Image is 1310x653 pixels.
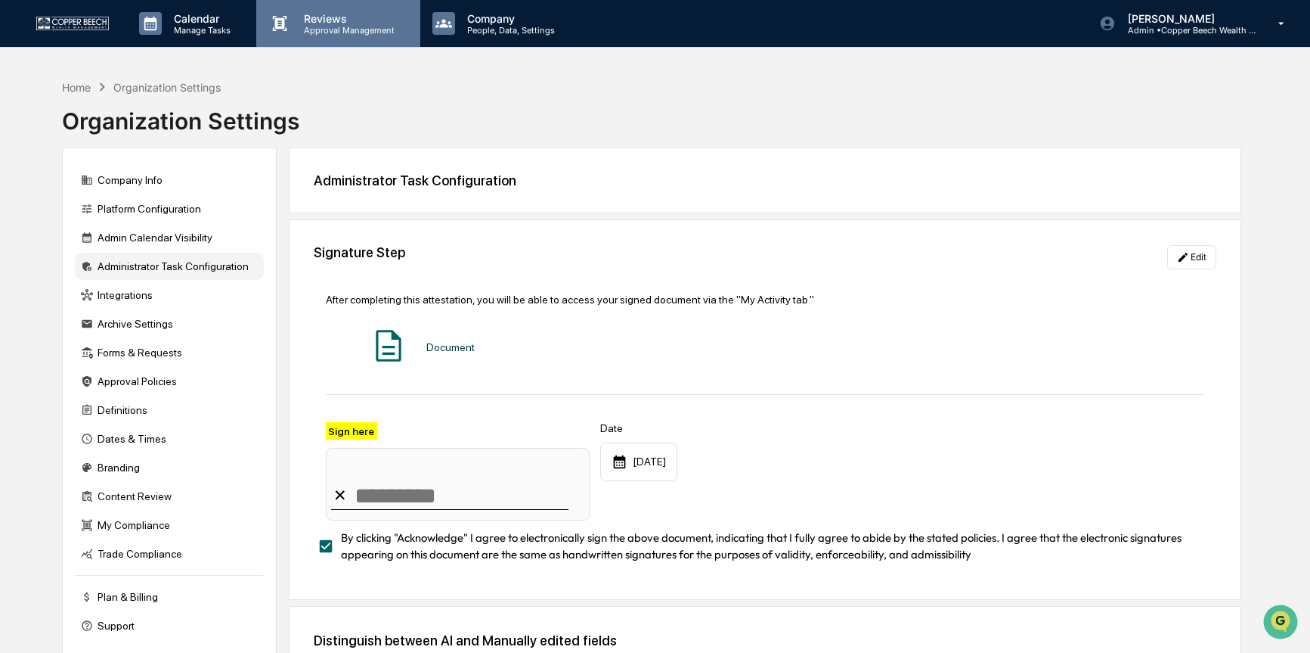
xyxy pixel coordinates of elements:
p: Reviews [292,12,402,25]
span: Data Lookup [30,219,95,235]
img: Document Icon [370,327,407,365]
label: Sign here [326,422,377,440]
span: Preclearance [30,191,98,206]
a: 🔎Data Lookup [9,213,101,241]
div: Trade Compliance [75,540,264,567]
a: 🗄️Attestations [104,185,194,212]
div: Signature Step [314,244,405,260]
div: Company Info [75,166,264,194]
p: Admin • Copper Beech Wealth Management [1116,25,1256,36]
div: Platform Configuration [75,195,264,222]
a: Powered byPylon [107,256,183,268]
div: We're available if you need us! [51,131,191,143]
div: ✕ [333,486,347,505]
div: 🗄️ [110,192,122,204]
span: By clicking "Acknowledge" I agree to electronically sign the above document, indicating that I fu... [341,530,1191,564]
div: My Compliance [75,512,264,539]
div: Distinguish between AI and Manually edited fields [314,633,617,648]
p: How can we help? [15,32,275,56]
p: Calendar [162,12,238,25]
span: Pylon [150,257,183,268]
label: Date [600,422,677,434]
p: [PERSON_NAME] [1116,12,1256,25]
span: Attestations [125,191,187,206]
div: 🔎 [15,221,27,233]
a: 🖐️Preclearance [9,185,104,212]
div: Approval Policies [75,368,264,395]
div: After completing this attestation, you will be able to access your signed document via the "My Ac... [326,294,1204,306]
div: Start new chat [51,116,248,131]
div: Definitions [75,396,264,424]
div: Support [75,612,264,639]
div: Dates & Times [75,425,264,452]
p: Manage Tasks [162,25,238,36]
div: [DATE] [600,443,677,481]
div: Admin Calendar Visibility [75,224,264,251]
div: Forms & Requests [75,339,264,366]
button: Edit [1167,245,1216,269]
div: Document [426,341,475,353]
div: 🖐️ [15,192,27,204]
div: Integrations [75,281,264,309]
p: Company [455,12,562,25]
iframe: Open customer support [1262,603,1302,644]
div: Content Review [75,483,264,510]
img: 1746055101610-c473b297-6a78-478c-a979-82029cc54cd1 [15,116,42,143]
div: Archive Settings [75,310,264,337]
div: Administrator Task Configuration [75,253,264,280]
div: Organization Settings [62,95,299,135]
button: Start new chat [257,120,275,138]
p: Approval Management [292,25,402,36]
p: People, Data, Settings [455,25,562,36]
div: Home [62,81,91,94]
img: logo [36,17,109,30]
div: Administrator Task Configuration [314,173,1216,188]
div: Plan & Billing [75,583,264,611]
div: Organization Settings [113,81,221,94]
div: Branding [75,454,264,481]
